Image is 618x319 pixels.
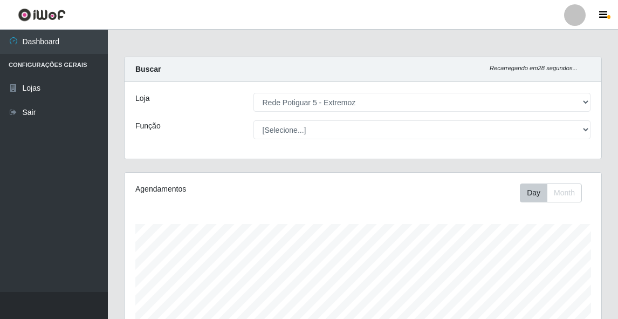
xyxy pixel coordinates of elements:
[135,65,161,73] strong: Buscar
[490,65,578,71] i: Recarregando em 28 segundos...
[520,184,547,202] button: Day
[135,184,315,195] div: Agendamentos
[520,184,582,202] div: First group
[520,184,590,202] div: Toolbar with button groups
[18,8,66,22] img: CoreUI Logo
[135,120,161,132] label: Função
[135,93,149,104] label: Loja
[547,184,582,202] button: Month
